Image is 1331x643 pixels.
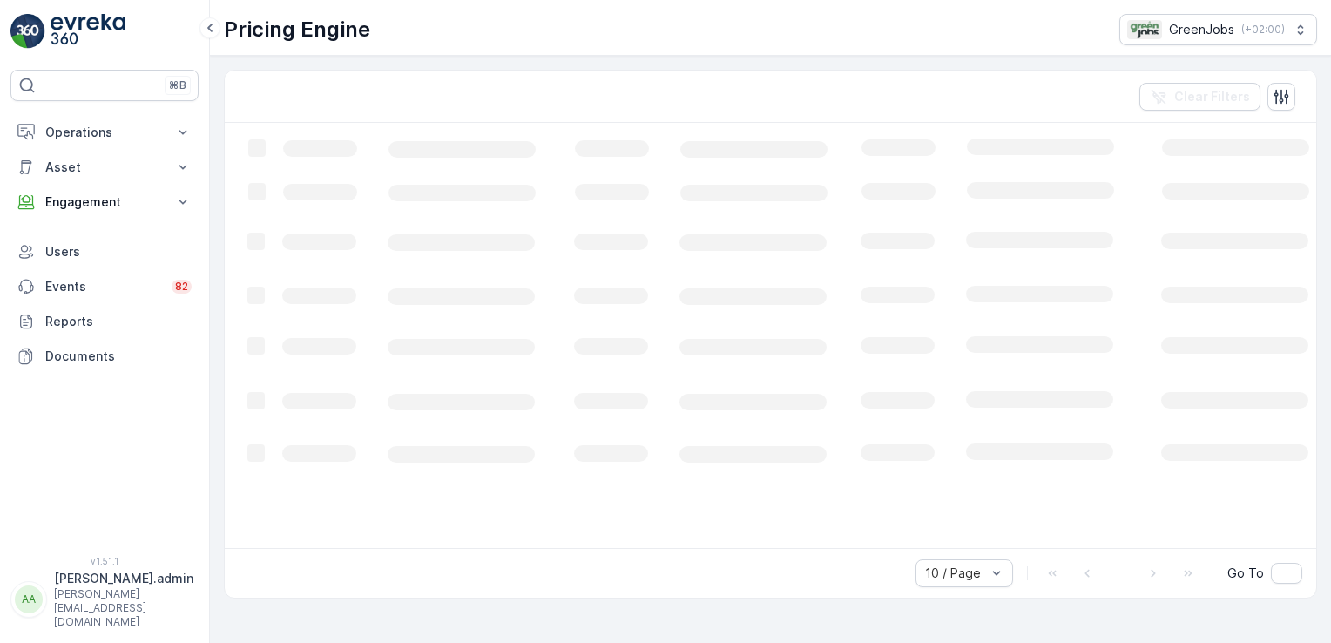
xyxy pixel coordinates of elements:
p: [PERSON_NAME][EMAIL_ADDRESS][DOMAIN_NAME] [54,587,193,629]
span: v 1.51.1 [10,556,199,566]
img: logo_light-DOdMpM7g.png [51,14,125,49]
button: GreenJobs(+02:00) [1119,14,1317,45]
p: [PERSON_NAME].admin [54,570,193,587]
img: Green_Jobs_Logo.png [1127,20,1162,39]
p: Asset [45,159,164,176]
p: 82 [175,280,188,294]
p: Documents [45,348,192,365]
p: Reports [45,313,192,330]
a: Events82 [10,269,199,304]
img: logo [10,14,45,49]
p: ( +02:00 ) [1241,23,1285,37]
p: Clear Filters [1174,88,1250,105]
p: Events [45,278,161,295]
a: Users [10,234,199,269]
p: Engagement [45,193,164,211]
p: ⌘B [169,78,186,92]
span: Go To [1227,565,1264,582]
div: AA [15,585,43,613]
button: Clear Filters [1139,83,1260,111]
a: Documents [10,339,199,374]
button: Asset [10,150,199,185]
button: AA[PERSON_NAME].admin[PERSON_NAME][EMAIL_ADDRESS][DOMAIN_NAME] [10,570,199,629]
button: Engagement [10,185,199,220]
p: Pricing Engine [224,16,370,44]
p: GreenJobs [1169,21,1234,38]
p: Users [45,243,192,261]
p: Operations [45,124,164,141]
button: Operations [10,115,199,150]
a: Reports [10,304,199,339]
